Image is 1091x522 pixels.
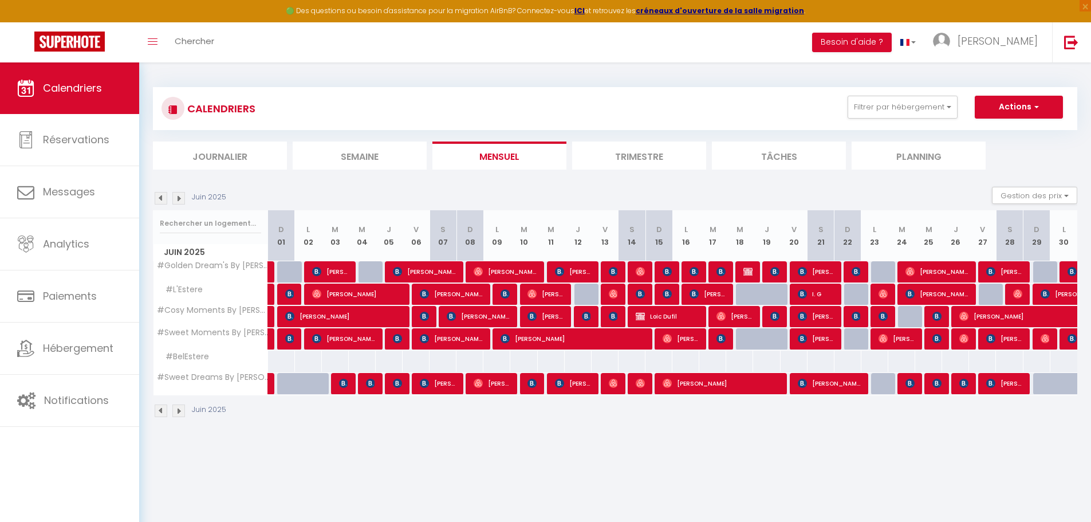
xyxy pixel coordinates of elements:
span: I. G [798,283,834,305]
span: [PERSON_NAME] [609,283,618,305]
span: [PERSON_NAME] [582,305,591,327]
button: Filtrer par hébergement [848,96,958,119]
span: [PERSON_NAME] [958,34,1038,48]
abbr: D [467,224,473,235]
span: [PERSON_NAME] [501,328,644,350]
input: Rechercher un logement... [160,213,261,234]
span: [PERSON_NAME] [609,261,618,282]
abbr: L [684,224,688,235]
button: Ouvrir le widget de chat LiveChat [9,5,44,39]
li: Planning [852,142,986,170]
abbr: M [736,224,743,235]
abbr: D [278,224,284,235]
span: [PERSON_NAME] [959,372,968,394]
span: [PERSON_NAME] [527,372,537,394]
span: [PERSON_NAME] [1041,328,1050,350]
span: [PERSON_NAME] [663,261,672,282]
span: [PERSON_NAME] [636,261,645,282]
th: 26 [942,210,969,261]
li: Trimestre [572,142,706,170]
span: [PERSON_NAME] [716,261,726,282]
span: [PERSON_NAME] [339,372,348,394]
span: [PERSON_NAME] [312,328,375,350]
abbr: D [845,224,850,235]
span: [PERSON_NAME] [879,305,888,327]
span: Hébergement [43,341,113,355]
span: [PERSON_NAME] [852,305,861,327]
abbr: S [1007,224,1013,235]
span: [PERSON_NAME] [690,261,699,282]
th: 25 [915,210,942,261]
abbr: D [656,224,662,235]
span: [PERSON_NAME] [986,372,1022,394]
abbr: D [1034,224,1039,235]
th: 12 [565,210,592,261]
th: 03 [322,210,349,261]
span: [PERSON_NAME] [798,305,834,327]
span: [PERSON_NAME] [932,328,942,350]
abbr: S [629,224,635,235]
span: [PERSON_NAME] [663,372,779,394]
span: [PERSON_NAME] [312,283,402,305]
a: ICI [574,6,585,15]
abbr: M [548,224,554,235]
span: [PERSON_NAME] [770,261,779,282]
span: [PERSON_NAME] [959,305,1091,327]
th: 04 [349,210,376,261]
th: 10 [510,210,537,261]
span: [PERSON_NAME] [879,283,888,305]
span: [PERSON_NAME] [555,261,591,282]
span: #BelEstere [155,351,212,363]
span: [PERSON_NAME] [501,283,510,305]
th: 28 [996,210,1023,261]
span: #Sweet Moments By [PERSON_NAME] [155,328,270,337]
abbr: J [576,224,580,235]
th: 11 [538,210,565,261]
abbr: M [332,224,338,235]
th: 05 [376,210,403,261]
a: créneaux d'ouverture de la salle migration [636,6,804,15]
abbr: V [980,224,985,235]
th: 23 [861,210,888,261]
button: Actions [975,96,1063,119]
span: [PERSON_NAME] [474,372,510,394]
li: Tâches [712,142,846,170]
h3: CALENDRIERS [184,96,255,121]
abbr: L [873,224,876,235]
span: Juin 2025 [153,244,267,261]
span: [PERSON_NAME] [798,261,834,282]
span: [PERSON_NAME] [PERSON_NAME] Met Dorat [609,372,618,394]
span: [PERSON_NAME] [905,261,968,282]
span: [PERSON_NAME] [905,283,968,305]
img: ... [933,33,950,50]
span: [PERSON_NAME] [285,283,294,305]
p: Juin 2025 [192,405,226,415]
abbr: L [306,224,310,235]
abbr: M [899,224,905,235]
abbr: V [602,224,608,235]
span: [PERSON_NAME] [527,283,564,305]
span: Réservations [43,132,109,147]
span: [PERSON_NAME] [852,261,861,282]
abbr: S [440,224,446,235]
img: logout [1064,35,1078,49]
span: [PERSON_NAME] Sarl [PERSON_NAME] [393,328,402,350]
span: Notifications [44,393,109,407]
th: 06 [403,210,430,261]
abbr: J [387,224,391,235]
abbr: J [954,224,958,235]
a: Chercher [166,22,223,62]
span: [PERSON_NAME] [770,305,779,327]
abbr: M [710,224,716,235]
span: [PERSON_NAME] [527,305,564,327]
th: 07 [430,210,456,261]
th: 13 [592,210,619,261]
th: 16 [672,210,699,261]
span: [PERSON_NAME] [905,372,915,394]
span: [PERSON_NAME] [959,328,968,350]
span: [PERSON_NAME] [716,328,726,350]
th: 02 [295,210,322,261]
th: 17 [699,210,726,261]
span: [PERSON_NAME] [663,328,699,350]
